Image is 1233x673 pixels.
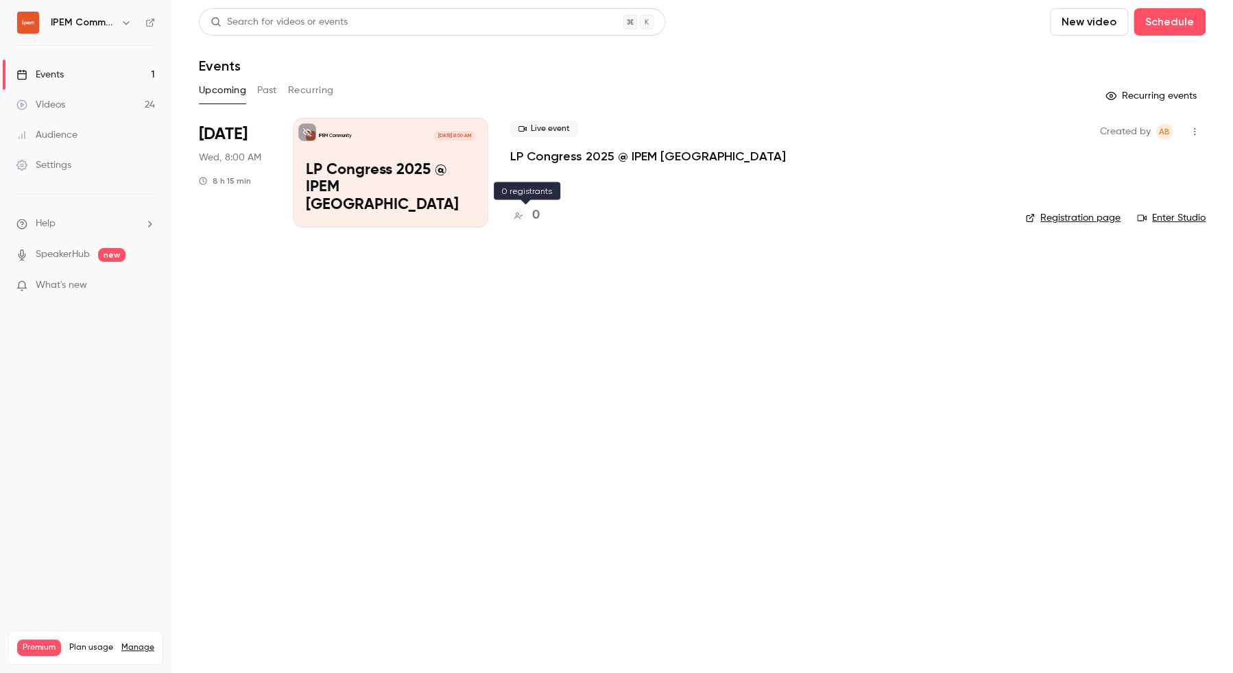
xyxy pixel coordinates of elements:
[510,206,540,225] a: 0
[36,247,90,262] a: SpeakerHub
[510,121,578,137] span: Live event
[1025,211,1121,225] a: Registration page
[1099,85,1206,107] button: Recurring events
[199,118,271,228] div: Sep 24 Wed, 9:00 AM (Europe/Paris)
[1156,123,1173,140] span: Ashling Barry
[319,132,352,139] p: IPEM Community
[433,131,475,140] span: [DATE] 8:00 AM
[1134,8,1206,36] button: Schedule
[16,98,65,112] div: Videos
[199,151,261,164] span: Wed, 8:00 AM
[98,248,125,262] span: new
[36,278,87,293] span: What's new
[1050,8,1128,36] button: New video
[510,148,786,164] a: LP Congress 2025 @ IPEM [GEOGRAPHIC_DATA]
[16,68,64,82] div: Events
[288,79,334,101] button: Recurring
[1159,123,1170,140] span: AB
[1100,123,1151,140] span: Created by
[199,79,246,101] button: Upcoming
[16,128,77,142] div: Audience
[17,639,61,656] span: Premium
[199,58,241,74] h1: Events
[69,642,113,653] span: Plan usage
[257,79,277,101] button: Past
[17,12,39,34] img: IPEM Community
[36,217,56,231] span: Help
[199,123,248,145] span: [DATE]
[121,642,154,653] a: Manage
[199,175,251,186] div: 8 h 15 min
[139,280,155,292] iframe: Noticeable Trigger
[532,206,540,225] h4: 0
[16,158,71,172] div: Settings
[1137,211,1206,225] a: Enter Studio
[16,217,155,231] li: help-dropdown-opener
[293,118,488,228] a: LP Congress 2025 @ IPEM ParisIPEM Community[DATE] 8:00 AMLP Congress 2025 @ IPEM [GEOGRAPHIC_DATA]
[306,162,475,215] p: LP Congress 2025 @ IPEM [GEOGRAPHIC_DATA]
[51,16,115,29] h6: IPEM Community
[211,15,348,29] div: Search for videos or events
